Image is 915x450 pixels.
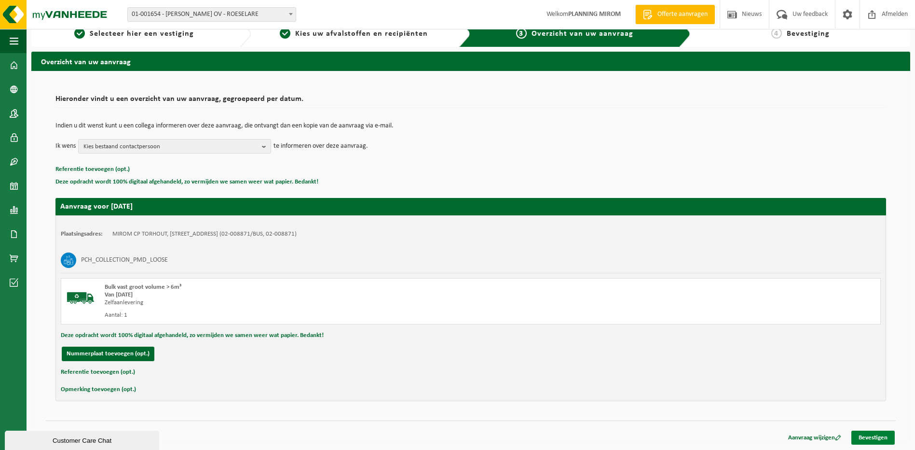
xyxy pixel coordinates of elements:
button: Deze opdracht wordt 100% digitaal afgehandeld, zo vermijden we samen weer wat papier. Bedankt! [61,329,324,342]
a: Aanvraag wijzigen [781,431,848,445]
button: Kies bestaand contactpersoon [78,139,271,154]
a: 1Selecteer hier een vestiging [36,28,232,40]
span: 3 [516,28,527,39]
button: Referentie toevoegen (opt.) [55,163,130,176]
span: Selecteer hier een vestiging [90,30,194,38]
span: Overzicht van uw aanvraag [532,30,633,38]
button: Opmerking toevoegen (opt.) [61,383,136,396]
a: Offerte aanvragen [635,5,715,24]
span: Offerte aanvragen [655,10,710,19]
span: 01-001654 - MIROM ROESELARE OV - ROESELARE [128,8,296,21]
span: 2 [280,28,290,39]
span: 01-001654 - MIROM ROESELARE OV - ROESELARE [127,7,296,22]
iframe: chat widget [5,429,161,450]
button: Nummerplaat toevoegen (opt.) [62,347,154,361]
span: 4 [771,28,782,39]
a: Bevestigen [851,431,895,445]
p: Indien u dit wenst kunt u een collega informeren over deze aanvraag, die ontvangt dan een kopie v... [55,123,886,129]
h2: Overzicht van uw aanvraag [31,52,910,70]
img: BL-SO-LV.png [66,283,95,312]
div: Zelfaanlevering [105,299,509,307]
span: Bulk vast groot volume > 6m³ [105,284,181,290]
h3: PCH_COLLECTION_PMD_LOOSE [81,253,168,268]
span: Kies bestaand contactpersoon [83,140,258,154]
strong: Van [DATE] [105,292,133,298]
span: Bevestiging [787,30,830,38]
span: 1 [74,28,85,39]
div: Aantal: 1 [105,311,509,319]
span: Kies uw afvalstoffen en recipiënten [295,30,428,38]
button: Deze opdracht wordt 100% digitaal afgehandeld, zo vermijden we samen weer wat papier. Bedankt! [55,176,318,188]
p: te informeren over deze aanvraag. [273,139,368,154]
strong: Aanvraag voor [DATE] [60,203,133,211]
a: 2Kies uw afvalstoffen en recipiënten [256,28,452,40]
strong: Plaatsingsadres: [61,231,103,237]
button: Referentie toevoegen (opt.) [61,366,135,379]
strong: PLANNING MIROM [568,11,621,18]
p: Ik wens [55,139,76,154]
h2: Hieronder vindt u een overzicht van uw aanvraag, gegroepeerd per datum. [55,95,886,108]
td: MIROM CP TORHOUT, [STREET_ADDRESS] (02-008871/BUS, 02-008871) [112,230,297,238]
